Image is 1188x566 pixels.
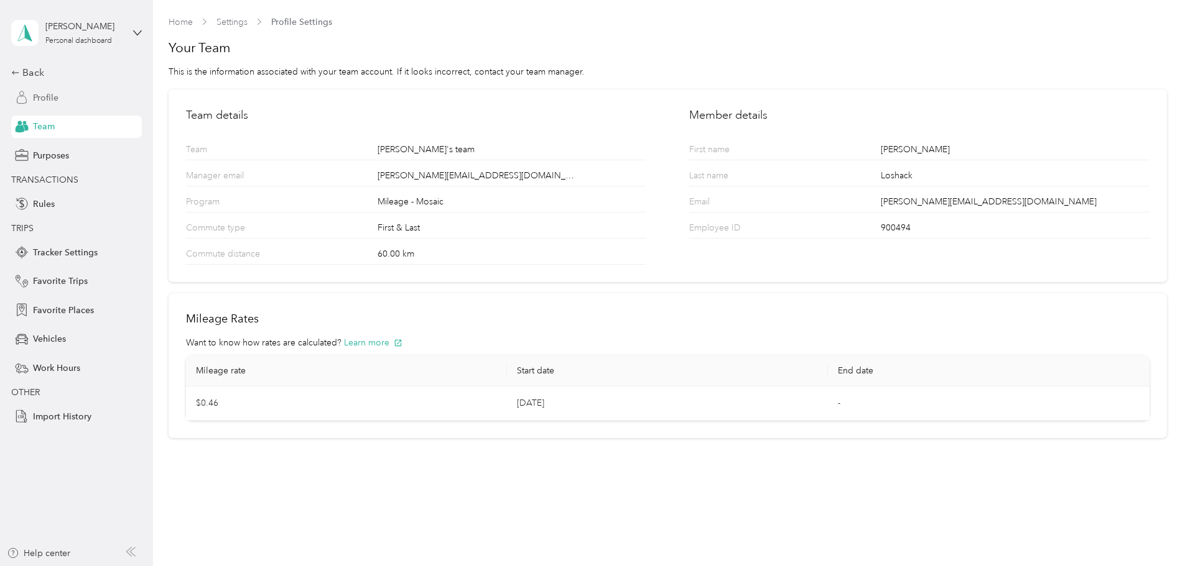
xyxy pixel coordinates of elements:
div: Loshack [881,169,1149,186]
p: Team [186,143,282,160]
p: Email [689,195,785,212]
th: Mileage rate [186,355,507,386]
div: Personal dashboard [45,37,112,45]
div: [PERSON_NAME] [45,20,123,33]
a: Settings [216,17,248,27]
span: Vehicles [33,332,66,345]
span: Favorite Trips [33,275,88,288]
div: Back [11,65,136,80]
div: Want to know how rates are calculated? [186,336,1149,349]
td: - [828,386,1149,421]
span: [PERSON_NAME][EMAIL_ADDRESS][DOMAIN_NAME] [378,169,578,182]
p: Manager email [186,169,282,186]
div: [PERSON_NAME][EMAIL_ADDRESS][DOMAIN_NAME] [881,195,1149,212]
p: Program [186,195,282,212]
span: Favorite Places [33,304,94,317]
span: Tracker Settings [33,246,98,259]
span: Work Hours [33,362,80,375]
h2: Member details [689,107,1149,124]
span: Rules [33,198,55,211]
div: 60.00 km [378,247,646,264]
div: First & Last [378,221,646,238]
span: TRANSACTIONS [11,175,78,185]
td: [DATE] [507,386,828,421]
span: OTHER [11,387,40,398]
button: Learn more [344,336,402,349]
span: Profile [33,91,58,104]
a: Home [169,17,193,27]
div: This is the information associated with your team account. If it looks incorrect, contact your te... [169,65,1167,78]
div: [PERSON_NAME]'s team [378,143,646,160]
h2: Team details [186,107,646,124]
p: Commute distance [186,247,282,264]
p: Commute type [186,221,282,238]
iframe: Everlance-gr Chat Button Frame [1118,496,1188,566]
p: Last name [689,169,785,186]
p: Employee ID [689,221,785,238]
button: Help center [7,547,70,560]
span: Import History [33,410,91,423]
div: [PERSON_NAME] [881,143,1149,160]
p: First name [689,143,785,160]
span: TRIPS [11,223,34,234]
div: 900494 [881,221,1149,238]
span: Purposes [33,149,69,162]
h1: Your Team [169,39,1167,57]
th: Start date [507,355,828,386]
span: Team [33,120,55,133]
div: Mileage - Mosaic [378,195,646,212]
th: End date [828,355,1149,386]
span: Profile Settings [271,16,332,29]
td: $0.46 [186,386,507,421]
h2: Mileage Rates [186,311,1149,327]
